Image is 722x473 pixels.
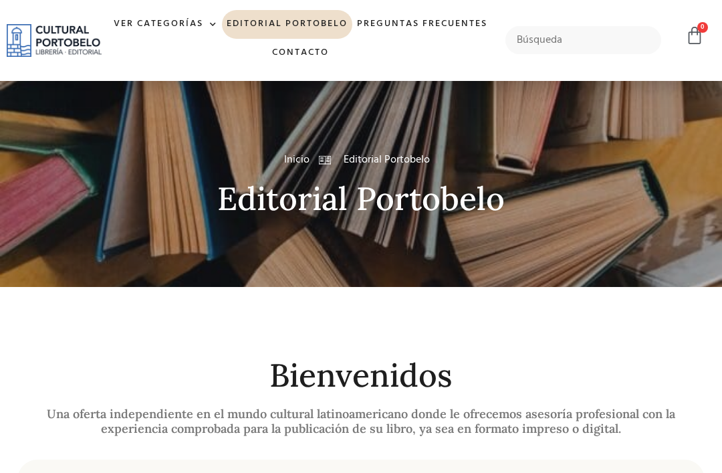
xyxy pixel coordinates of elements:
h2: Una oferta independiente en el mundo cultural latinoamericano donde le ofrecemos asesoría profesi... [17,407,705,436]
a: Editorial Portobelo [222,10,352,39]
a: 0 [685,26,704,45]
a: Contacto [267,39,334,68]
h2: Editorial Portobelo [17,181,705,217]
span: Editorial Portobelo [340,152,430,168]
a: Inicio [284,152,310,168]
h2: Bienvenidos [17,358,705,393]
span: 0 [697,22,708,33]
a: Ver Categorías [109,10,222,39]
input: Búsqueda [505,26,661,54]
a: Preguntas frecuentes [352,10,492,39]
